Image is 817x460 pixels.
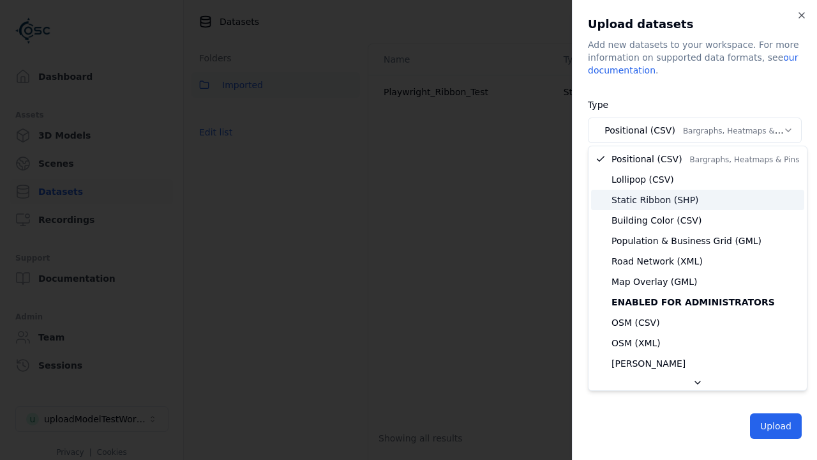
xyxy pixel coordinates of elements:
[611,255,703,268] span: Road Network (XML)
[611,153,799,165] span: Positional (CSV)
[611,194,699,206] span: Static Ribbon (SHP)
[591,292,804,312] div: Enabled for administrators
[611,173,674,186] span: Lollipop (CSV)
[611,316,660,329] span: OSM (CSV)
[611,337,661,349] span: OSM (XML)
[611,234,761,247] span: Population & Business Grid (GML)
[611,214,701,227] span: Building Color (CSV)
[611,357,686,370] span: [PERSON_NAME]
[611,275,698,288] span: Map Overlay (GML)
[690,155,800,164] span: Bargraphs, Heatmaps & Pins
